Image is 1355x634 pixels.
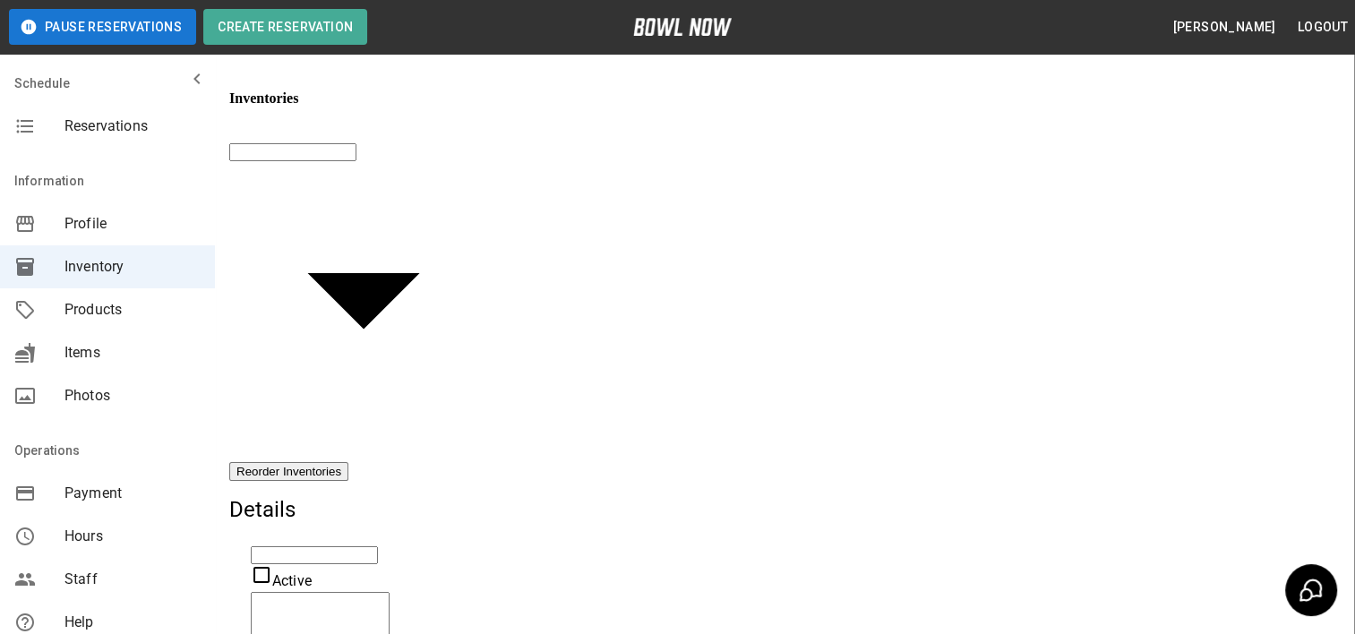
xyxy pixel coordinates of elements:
span: Staff [64,569,201,590]
span: Photos [64,385,201,407]
button: [PERSON_NAME] [1165,11,1282,44]
span: Items [64,342,201,364]
span: Hours [64,526,201,547]
span: Help [64,612,201,633]
h4: Inventories [229,90,298,107]
span: Profile [64,213,201,235]
div: ​ [229,126,498,142]
span: Active [272,572,312,589]
span: Payment [64,483,201,504]
button: Pause Reservations [9,9,196,45]
button: Create Reservation [203,9,367,45]
span: Reservations [64,116,201,137]
span: Inventory [64,256,201,278]
img: logo [633,18,732,36]
span: Products [64,299,201,321]
button: Logout [1291,11,1355,44]
h5: Details [229,495,1341,524]
button: Reorder Inventories [229,462,348,481]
